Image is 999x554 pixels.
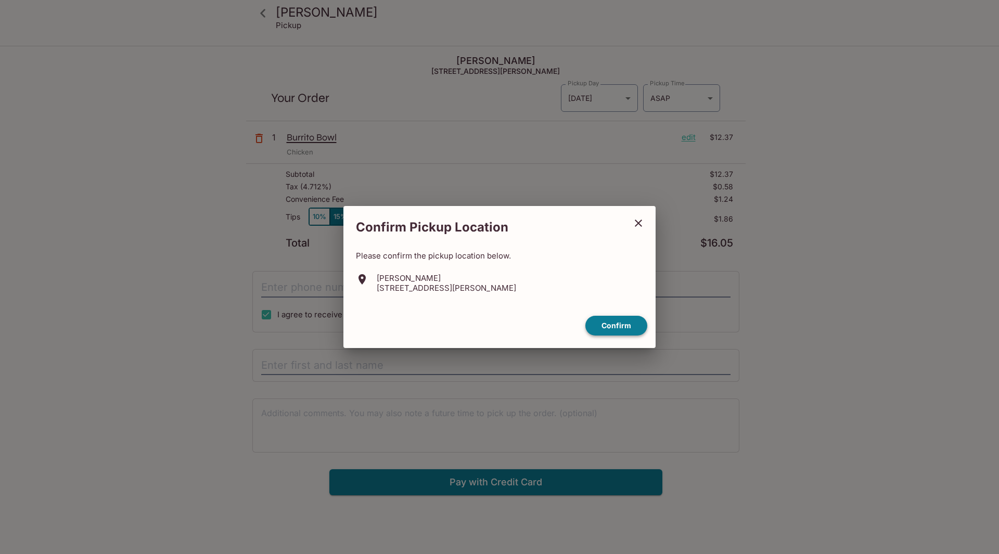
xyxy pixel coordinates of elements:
[377,273,516,283] p: [PERSON_NAME]
[356,251,643,261] p: Please confirm the pickup location below.
[625,210,651,236] button: close
[585,316,647,336] button: confirm
[377,283,516,293] p: [STREET_ADDRESS][PERSON_NAME]
[343,214,625,240] h2: Confirm Pickup Location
